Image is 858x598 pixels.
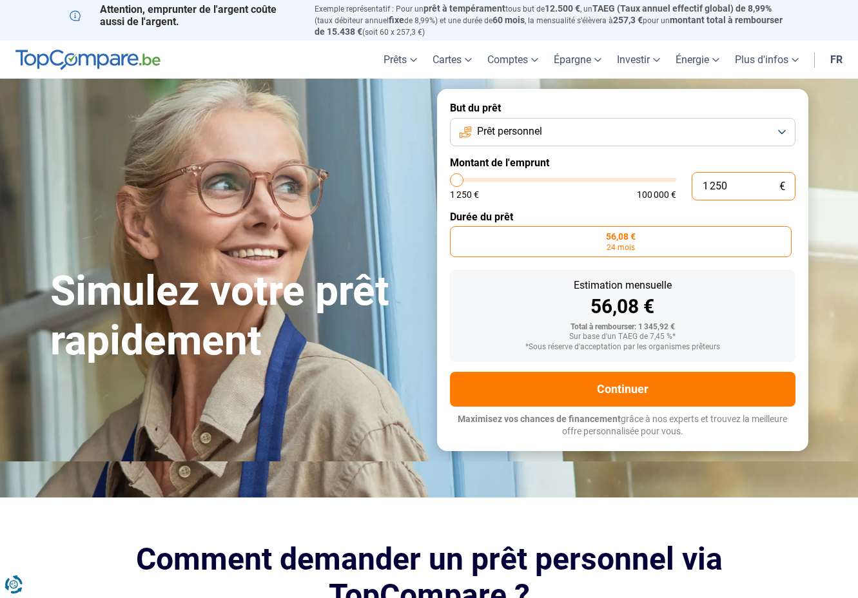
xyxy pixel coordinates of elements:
span: 60 mois [492,15,525,25]
span: 257,3 € [613,15,643,25]
div: *Sous réserve d'acceptation par les organismes prêteurs [460,343,785,352]
span: 56,08 € [606,232,636,241]
div: Estimation mensuelle [460,280,785,291]
button: Prêt personnel [450,118,795,146]
span: fixe [389,15,404,25]
p: Attention, emprunter de l'argent coûte aussi de l'argent. [70,3,299,28]
span: prêt à tempérament [424,3,505,14]
span: TAEG (Taux annuel effectif global) de 8,99% [592,3,772,14]
div: Sur base d'un TAEG de 7,45 %* [460,333,785,342]
p: grâce à nos experts et trouvez la meilleure offre personnalisée pour vous. [450,413,795,438]
span: Prêt personnel [477,124,542,139]
label: Durée du prêt [450,211,795,223]
h1: Simulez votre prêt rapidement [50,267,422,366]
div: 56,08 € [460,297,785,316]
a: Épargne [546,41,609,79]
a: Plus d'infos [727,41,806,79]
label: But du prêt [450,102,795,114]
a: fr [823,41,850,79]
p: Exemple représentatif : Pour un tous but de , un (taux débiteur annuel de 8,99%) et une durée de ... [315,3,789,37]
span: Maximisez vos chances de financement [458,414,621,424]
span: 1 250 € [450,190,479,199]
img: TopCompare [15,50,161,70]
a: Investir [609,41,668,79]
a: Prêts [376,41,425,79]
span: 100 000 € [637,190,676,199]
a: Cartes [425,41,480,79]
a: Comptes [480,41,546,79]
a: Énergie [668,41,727,79]
span: 12.500 € [545,3,580,14]
button: Continuer [450,372,795,407]
span: montant total à rembourser de 15.438 € [315,15,783,37]
div: Total à rembourser: 1 345,92 € [460,323,785,332]
span: 24 mois [607,244,635,251]
span: € [779,181,785,192]
label: Montant de l'emprunt [450,157,795,169]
